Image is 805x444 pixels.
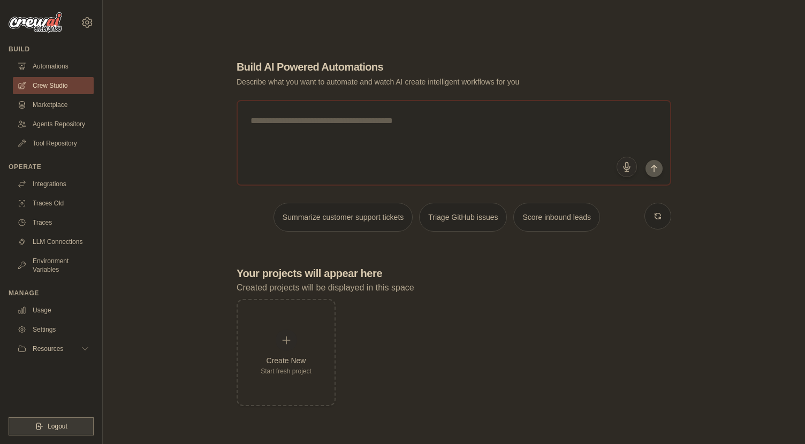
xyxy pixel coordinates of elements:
[9,417,94,435] button: Logout
[274,203,413,232] button: Summarize customer support tickets
[13,116,94,133] a: Agents Repository
[261,367,312,376] div: Start fresh project
[237,281,671,295] p: Created projects will be displayed in this space
[13,214,94,231] a: Traces
[617,157,637,177] button: Click to speak your automation idea
[13,321,94,338] a: Settings
[237,76,596,87] p: Describe what you want to automate and watch AI create intelligent workflows for you
[513,203,600,232] button: Score inbound leads
[644,203,671,229] button: Get new suggestions
[9,289,94,297] div: Manage
[13,175,94,193] a: Integrations
[13,233,94,250] a: LLM Connections
[48,422,67,431] span: Logout
[237,266,671,281] h3: Your projects will appear here
[13,302,94,319] a: Usage
[9,45,94,53] div: Build
[13,340,94,357] button: Resources
[13,58,94,75] a: Automations
[33,345,63,353] span: Resources
[13,135,94,152] a: Tool Repository
[9,12,62,33] img: Logo
[237,59,596,74] h1: Build AI Powered Automations
[419,203,507,232] button: Triage GitHub issues
[9,163,94,171] div: Operate
[13,77,94,94] a: Crew Studio
[261,355,312,366] div: Create New
[13,195,94,212] a: Traces Old
[13,96,94,113] a: Marketplace
[13,252,94,278] a: Environment Variables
